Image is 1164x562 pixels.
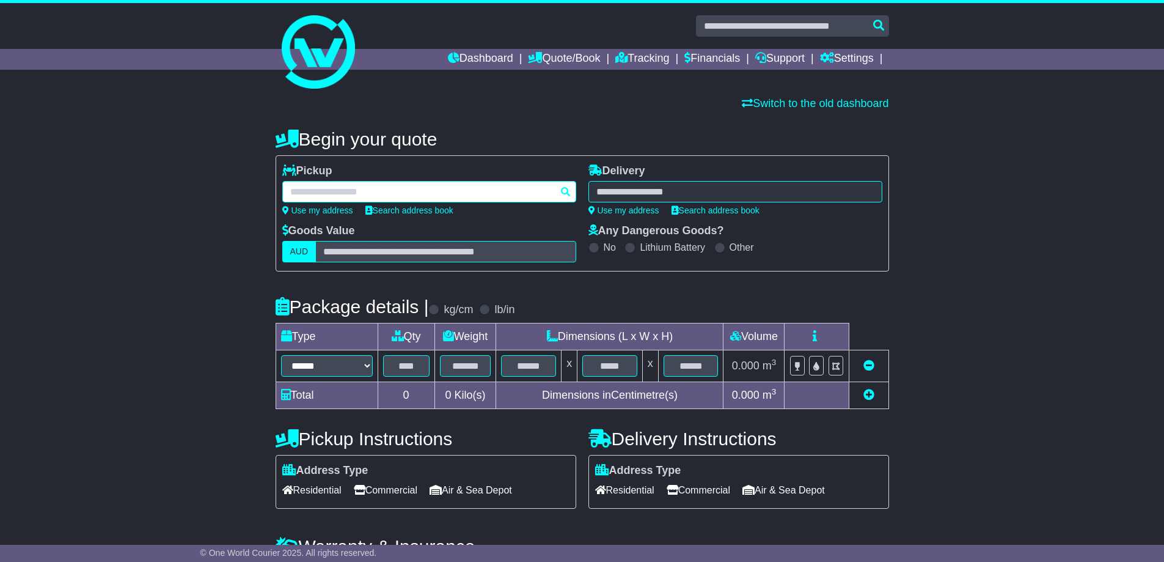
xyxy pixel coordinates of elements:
[763,360,777,372] span: m
[588,165,645,178] label: Delivery
[588,205,659,215] a: Use my address
[365,205,453,215] a: Search address book
[200,548,377,558] span: © One World Courier 2025. All rights reserved.
[496,382,723,409] td: Dimensions in Centimetre(s)
[642,350,658,382] td: x
[595,481,654,500] span: Residential
[615,49,669,70] a: Tracking
[282,181,576,202] typeahead: Please provide city
[276,536,889,556] h4: Warranty & Insurance
[772,387,777,396] sup: 3
[863,360,874,372] a: Remove this item
[448,49,513,70] a: Dashboard
[763,389,777,401] span: m
[755,49,805,70] a: Support
[354,481,417,500] span: Commercial
[430,481,512,500] span: Air & Sea Depot
[445,389,451,401] span: 0
[667,481,730,500] span: Commercial
[863,389,874,401] a: Add new item
[378,382,434,409] td: 0
[732,389,760,401] span: 0.000
[588,224,724,238] label: Any Dangerous Goods?
[640,242,705,253] label: Lithium Battery
[562,350,577,382] td: x
[742,481,825,500] span: Air & Sea Depot
[684,49,740,70] a: Financials
[604,242,616,253] label: No
[588,429,889,449] h4: Delivery Instructions
[282,464,368,478] label: Address Type
[672,205,760,215] a: Search address book
[595,464,681,478] label: Address Type
[434,382,496,409] td: Kilo(s)
[742,97,888,109] a: Switch to the old dashboard
[730,242,754,253] label: Other
[723,324,785,350] td: Volume
[820,49,874,70] a: Settings
[378,324,434,350] td: Qty
[276,429,576,449] h4: Pickup Instructions
[276,324,378,350] td: Type
[444,303,473,317] label: kg/cm
[282,481,342,500] span: Residential
[494,303,514,317] label: lb/in
[282,165,332,178] label: Pickup
[282,205,353,215] a: Use my address
[434,324,496,350] td: Weight
[276,382,378,409] td: Total
[528,49,600,70] a: Quote/Book
[282,241,317,262] label: AUD
[276,129,889,149] h4: Begin your quote
[772,358,777,367] sup: 3
[276,297,429,317] h4: Package details |
[732,360,760,372] span: 0.000
[282,224,355,238] label: Goods Value
[496,324,723,350] td: Dimensions (L x W x H)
